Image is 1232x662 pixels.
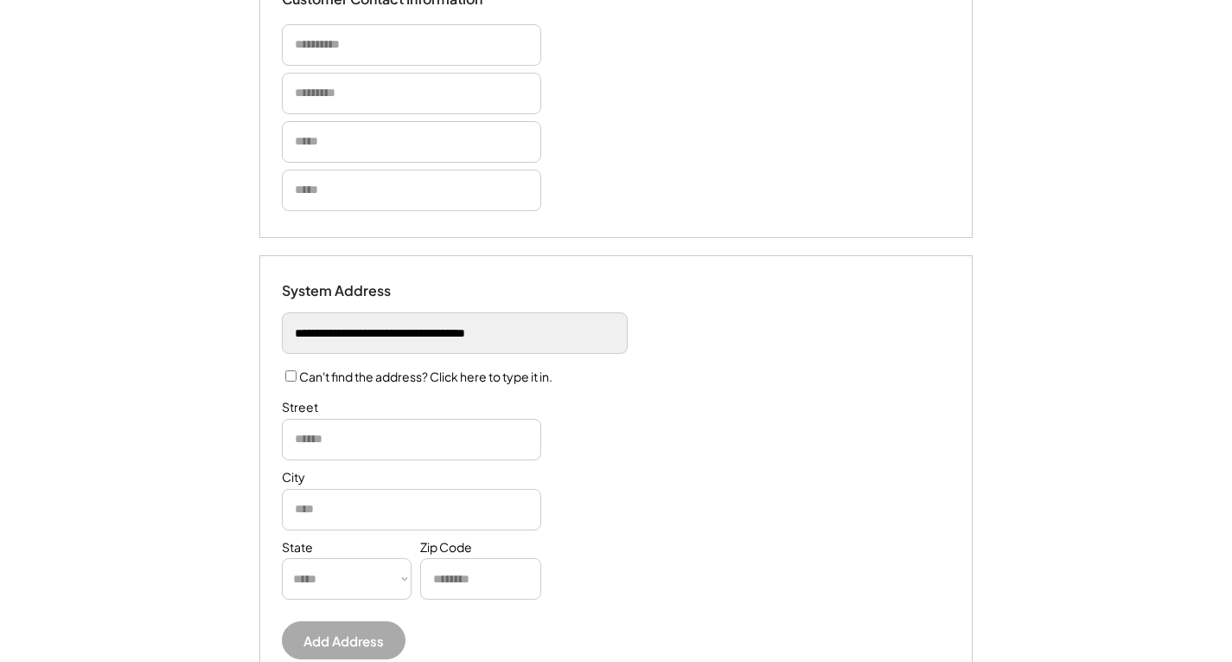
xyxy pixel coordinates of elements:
div: State [282,539,313,556]
button: Add Address [282,621,405,659]
div: Street [282,399,318,416]
div: System Address [282,282,455,300]
div: Zip Code [420,539,472,556]
div: City [282,469,305,486]
label: Can't find the address? Click here to type it in. [299,369,552,384]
